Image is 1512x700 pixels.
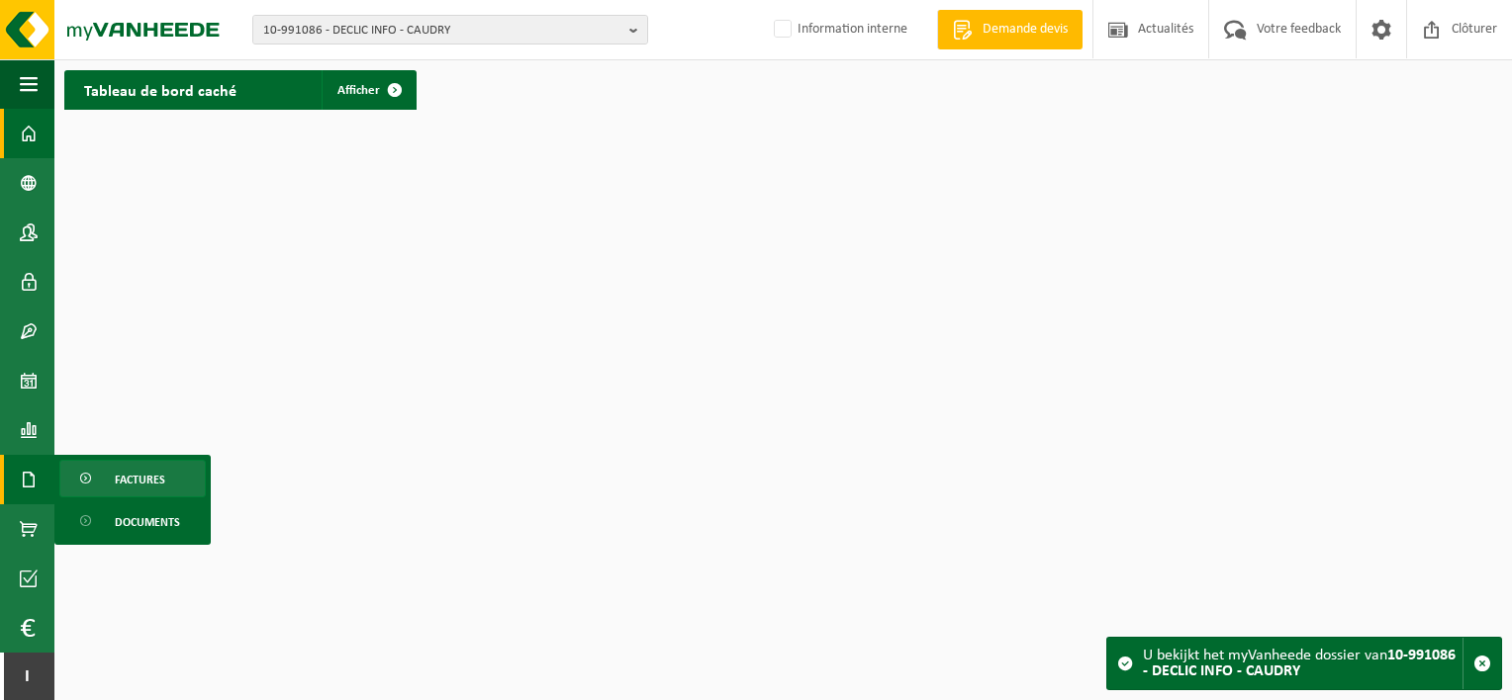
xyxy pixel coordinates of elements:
[252,15,648,44] button: 10-991086 - DECLIC INFO - CAUDRY
[937,10,1083,49] a: Demande devis
[337,84,380,97] span: Afficher
[64,70,256,109] h2: Tableau de bord caché
[1143,638,1463,689] div: U bekijkt het myVanheede dossier van
[115,503,180,541] span: Documents
[59,502,206,540] a: Documents
[263,16,621,45] span: 10-991086 - DECLIC INFO - CAUDRY
[770,15,907,44] label: Information interne
[59,460,206,497] a: Factures
[1143,648,1456,679] strong: 10-991086 - DECLIC INFO - CAUDRY
[978,20,1073,40] span: Demande devis
[115,461,165,498] span: Factures
[322,70,415,110] a: Afficher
